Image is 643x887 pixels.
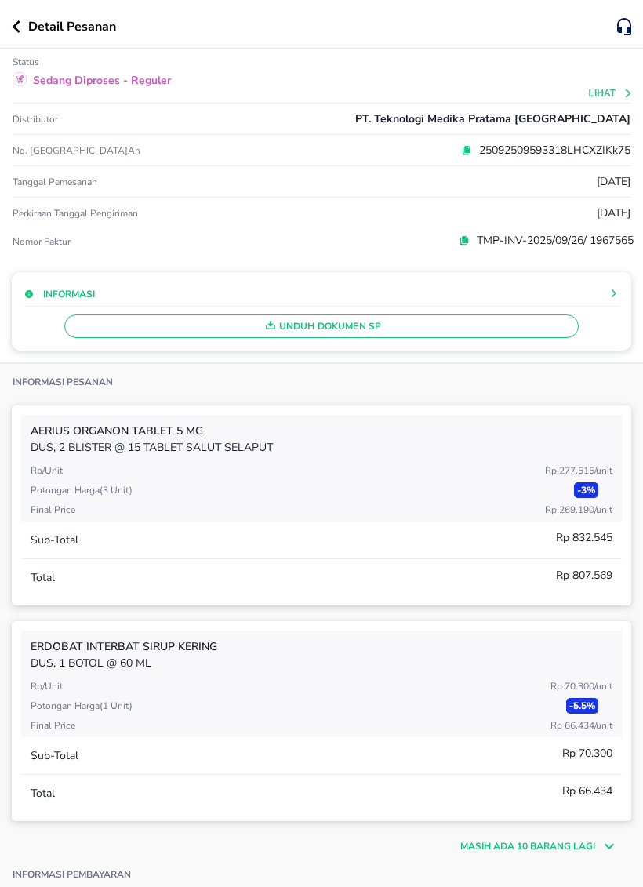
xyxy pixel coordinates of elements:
p: Informasi Pesanan [13,376,113,388]
p: Rp 807.569 [556,567,612,583]
p: Rp/Unit [31,463,63,478]
p: Status [13,56,39,68]
p: Sub-Total [31,747,78,764]
p: Sub-Total [31,532,78,548]
p: ERDOBAT Interbat SIRUP KERING [31,638,612,655]
p: Sedang diproses - Reguler [33,72,171,89]
p: Detail Pesanan [28,17,116,36]
button: Unduh Dokumen SP [64,314,579,338]
p: TMP-INV-2025/09/26/ 1967565 [470,232,634,249]
p: Rp 66.434 [562,783,612,799]
p: Rp 269.190 [545,503,612,517]
p: Nomor faktur [13,235,219,248]
p: Rp 832.545 [556,529,612,546]
p: Informasi pembayaran [13,868,131,881]
p: Rp 277.515 [545,463,612,478]
p: AERIUS Organon TABLET 5 MG [31,423,612,439]
p: Final Price [31,503,75,517]
p: Distributor [13,113,58,125]
p: PT. Teknologi Medika Pratama [GEOGRAPHIC_DATA] [355,111,630,127]
p: DUS, 2 BLISTER @ 15 TABLET SALUT SELAPUT [31,439,612,456]
p: Perkiraan Tanggal Pengiriman [13,207,138,220]
p: Tanggal pemesanan [13,176,97,188]
p: Rp 70.300 [562,745,612,762]
p: Informasi [43,287,95,301]
p: Masih ada 10 barang lagi [460,839,595,853]
p: Potongan harga ( 1 Unit ) [31,699,133,713]
p: Rp 70.300 [550,679,612,693]
span: / Unit [594,503,612,516]
button: Informasi [24,287,95,301]
p: Total [31,785,55,802]
button: Lihat [589,88,634,99]
p: Rp 66.434 [550,718,612,733]
p: No. [GEOGRAPHIC_DATA]an [13,144,219,157]
p: Total [31,569,55,586]
p: Rp/Unit [31,679,63,693]
p: - 5.5 % [566,698,598,714]
p: Final Price [31,718,75,733]
span: Unduh Dokumen SP [71,316,572,336]
p: 25092509593318LHCXZIKk75 [472,142,630,158]
p: - 3 % [574,482,598,498]
span: / Unit [594,464,612,477]
p: [DATE] [597,205,630,221]
p: DUS, 1 BOTOL @ 60 ML [31,655,612,671]
span: / Unit [594,680,612,693]
p: [DATE] [597,173,630,190]
span: / Unit [594,719,612,732]
p: Potongan harga ( 3 Unit ) [31,483,133,497]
